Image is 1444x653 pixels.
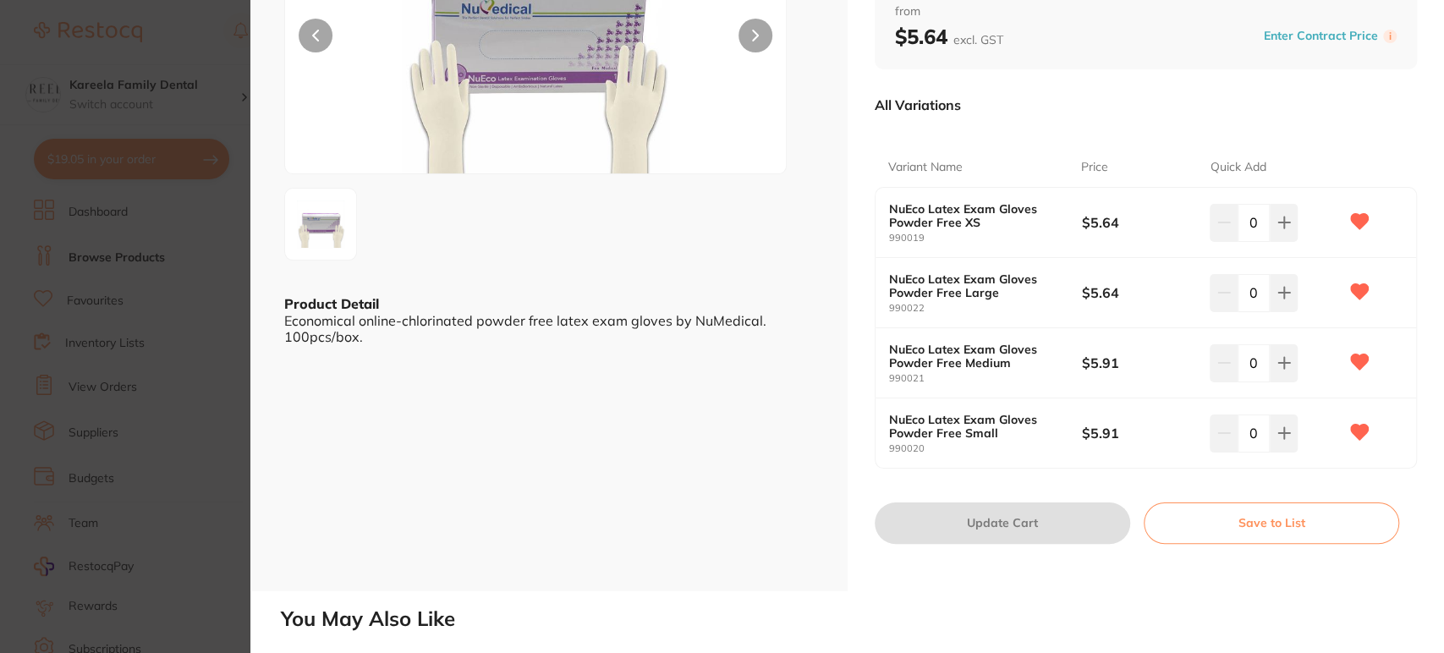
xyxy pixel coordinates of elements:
label: i [1383,30,1397,43]
p: Price [1081,159,1108,176]
small: 990022 [889,303,1082,314]
b: $5.91 [1081,354,1197,372]
b: Product Detail [284,295,379,312]
p: Variant Name [888,159,963,176]
b: $5.91 [1081,424,1197,442]
button: Save to List [1144,502,1399,543]
img: cGc [290,194,351,255]
button: Update Cart [875,502,1130,543]
small: 990021 [889,373,1082,384]
b: $5.64 [895,24,1003,49]
b: NuEco Latex Exam Gloves Powder Free Medium [889,343,1062,370]
button: Enter Contract Price [1259,28,1383,44]
p: Quick Add [1210,159,1266,176]
small: 990020 [889,443,1082,454]
b: NuEco Latex Exam Gloves Powder Free Small [889,413,1062,440]
div: Economical online-chlorinated powder free latex exam gloves by NuMedical. 100pcs/box. [284,313,814,344]
small: 990019 [889,233,1082,244]
span: from [895,3,1397,20]
b: NuEco Latex Exam Gloves Powder Free Large [889,272,1062,299]
p: All Variations [875,96,961,113]
b: NuEco Latex Exam Gloves Powder Free XS [889,202,1062,229]
b: $5.64 [1081,283,1197,302]
h2: You May Also Like [281,607,1437,631]
b: $5.64 [1081,213,1197,232]
span: excl. GST [953,32,1003,47]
